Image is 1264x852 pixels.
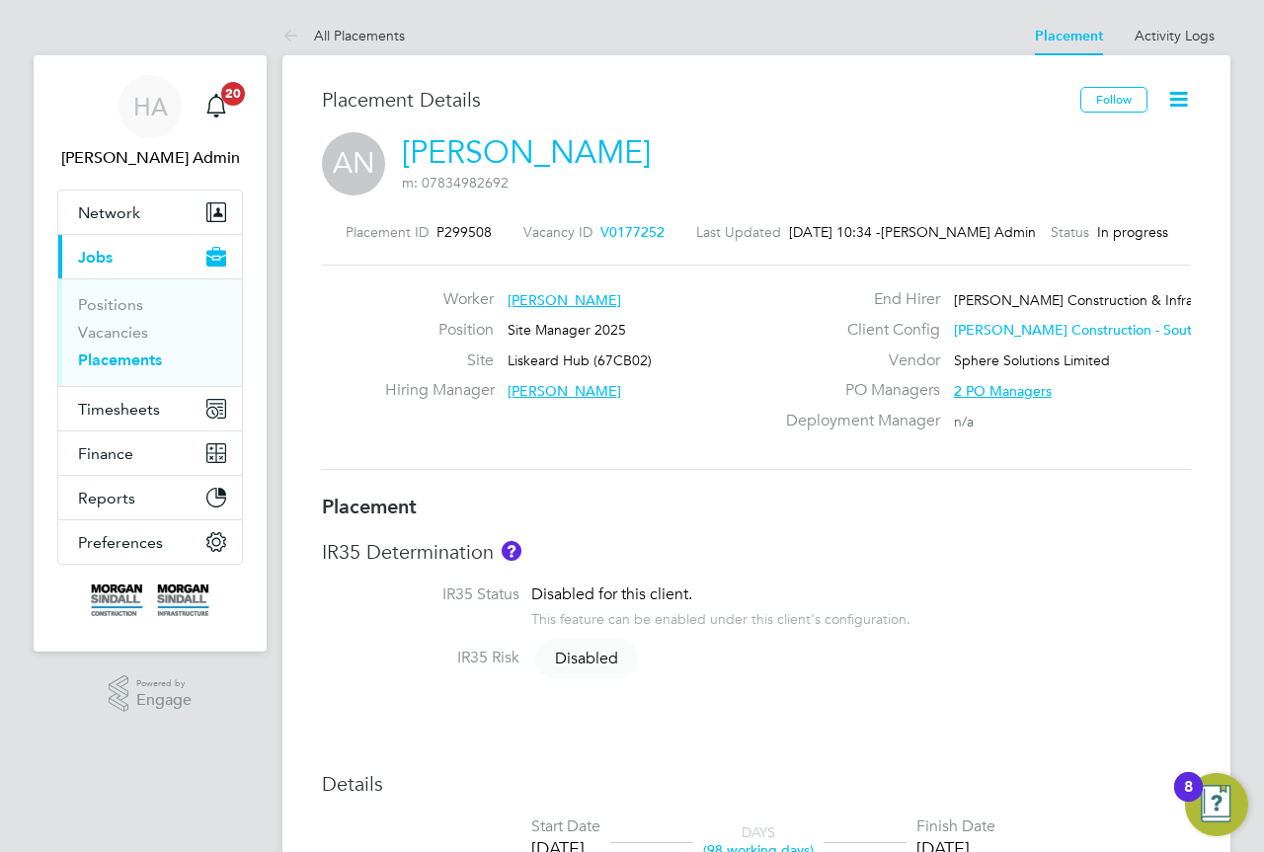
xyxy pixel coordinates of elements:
[1035,28,1103,44] a: Placement
[1135,27,1215,44] a: Activity Logs
[78,489,135,507] span: Reports
[954,413,974,430] span: n/a
[508,321,626,339] span: Site Manager 2025
[954,382,1052,400] span: 2 PO Managers
[1080,87,1147,113] button: Follow
[954,321,1200,339] span: [PERSON_NAME] Construction - South
[789,223,881,241] span: [DATE] 10:34 -
[774,380,940,401] label: PO Managers
[136,692,192,709] span: Engage
[58,476,242,519] button: Reports
[1185,773,1248,836] button: Open Resource Center, 8 new notifications
[322,539,1191,565] h3: IR35 Determination
[78,533,163,552] span: Preferences
[881,223,1019,241] span: [PERSON_NAME] Admin
[1051,223,1089,241] label: Status
[696,223,781,241] label: Last Updated
[523,223,592,241] label: Vacancy ID
[774,350,940,371] label: Vendor
[57,584,243,616] a: Go to home page
[531,816,600,837] div: Start Date
[322,648,519,668] label: IR35 Risk
[109,675,193,713] a: Powered byEngage
[385,380,494,401] label: Hiring Manager
[57,146,243,170] span: Hays Admin
[346,223,429,241] label: Placement ID
[136,675,192,692] span: Powered by
[774,320,940,341] label: Client Config
[282,27,405,44] a: All Placements
[402,133,651,172] a: [PERSON_NAME]
[531,584,692,604] span: Disabled for this client.
[322,495,417,518] b: Placement
[385,320,494,341] label: Position
[78,350,162,369] a: Placements
[322,132,385,195] span: AN
[600,223,665,241] span: V0177252
[385,350,494,371] label: Site
[197,75,236,138] a: 20
[91,584,209,616] img: morgansindall-logo-retina.png
[402,174,509,192] span: m: 07834982692
[34,55,267,652] nav: Main navigation
[916,816,995,837] div: Finish Date
[531,605,910,628] div: This feature can be enabled under this client's configuration.
[78,295,143,314] a: Positions
[78,400,160,419] span: Timesheets
[57,75,243,170] a: HA[PERSON_NAME] Admin
[502,541,521,561] button: About IR35
[774,411,940,431] label: Deployment Manager
[78,248,113,267] span: Jobs
[58,278,242,386] div: Jobs
[78,444,133,463] span: Finance
[221,82,245,106] span: 20
[58,235,242,278] button: Jobs
[508,351,652,369] span: Liskeard Hub (67CB02)
[508,291,621,309] span: [PERSON_NAME]
[322,87,1066,113] h3: Placement Details
[535,639,638,678] span: Disabled
[322,771,1191,797] h3: Details
[78,323,148,342] a: Vacancies
[954,351,1110,369] span: Sphere Solutions Limited
[58,520,242,564] button: Preferences
[58,431,242,475] button: Finance
[58,191,242,234] button: Network
[954,291,1218,309] span: [PERSON_NAME] Construction & Infrast…
[1097,223,1168,241] span: In progress
[436,223,492,241] span: P299508
[508,382,621,400] span: [PERSON_NAME]
[385,289,494,310] label: Worker
[1184,787,1193,813] div: 8
[78,203,140,222] span: Network
[133,94,168,119] span: HA
[322,584,519,605] label: IR35 Status
[58,387,242,430] button: Timesheets
[774,289,940,310] label: End Hirer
